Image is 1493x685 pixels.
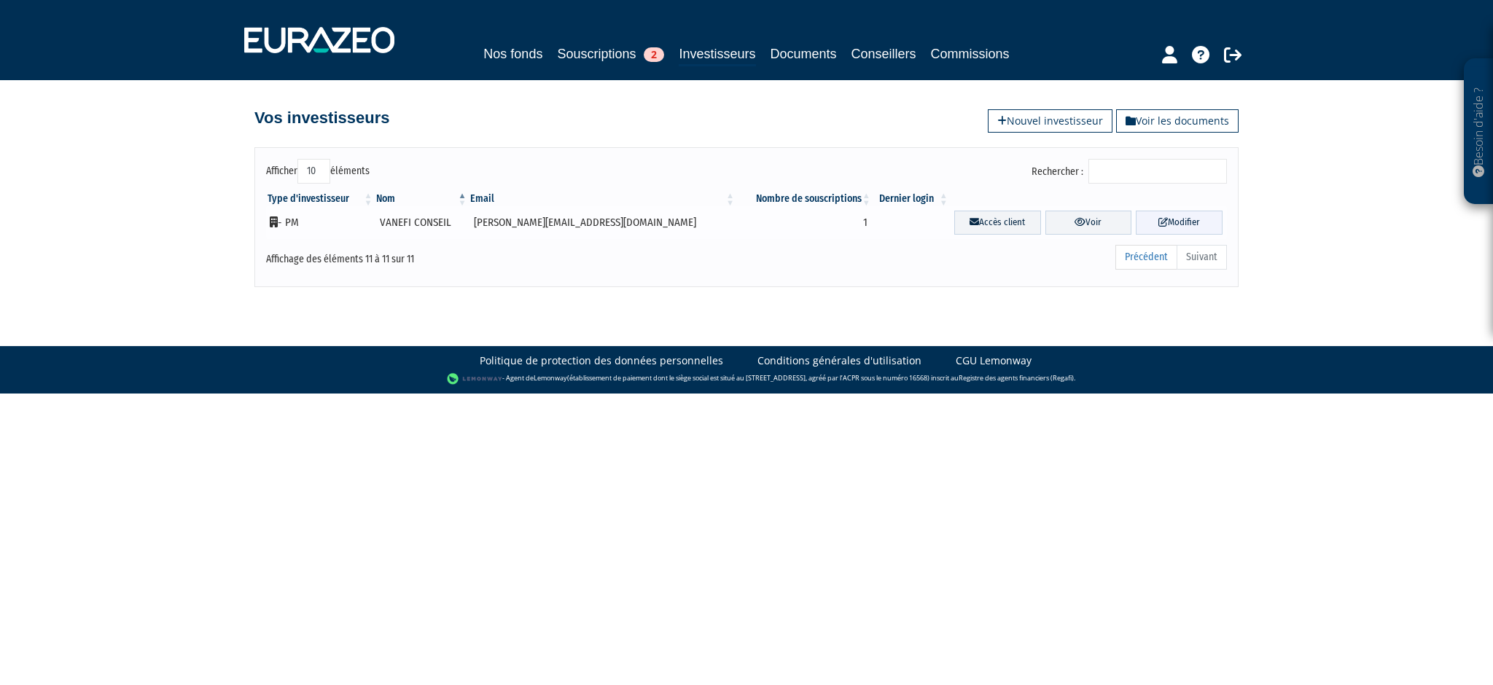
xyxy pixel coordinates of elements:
[851,44,916,64] a: Conseillers
[266,159,370,184] label: Afficher éléments
[757,353,921,368] a: Conditions générales d'utilisation
[736,192,873,206] th: Nombre de souscriptions : activer pour trier la colonne par ordre croissant
[1115,245,1177,270] a: Précédent
[375,192,469,206] th: Nom : activer pour trier la colonne par ordre d&eacute;croissant
[954,211,1041,235] a: Accès client
[469,192,737,206] th: Email : activer pour trier la colonne par ordre croissant
[1470,66,1487,197] p: Besoin d'aide ?
[679,44,755,66] a: Investisseurs
[469,206,737,239] td: [PERSON_NAME][EMAIL_ADDRESS][DOMAIN_NAME]
[950,192,1227,206] th: &nbsp;
[1045,211,1132,235] a: Voir
[1032,159,1227,184] label: Rechercher :
[483,44,542,64] a: Nos fonds
[1136,211,1223,235] a: Modifier
[1116,109,1239,133] a: Voir les documents
[931,44,1010,64] a: Commissions
[988,109,1112,133] a: Nouvel investisseur
[375,206,469,239] td: VANEFI CONSEIL
[771,44,837,64] a: Documents
[254,109,389,127] h4: Vos investisseurs
[644,47,664,62] span: 2
[266,192,375,206] th: Type d'investisseur : activer pour trier la colonne par ordre croissant
[244,27,394,53] img: 1732889491-logotype_eurazeo_blanc_rvb.png
[297,159,330,184] select: Afficheréléments
[873,192,950,206] th: Dernier login : activer pour trier la colonne par ordre croissant
[15,372,1478,386] div: - Agent de (établissement de paiement dont le siège social est situé au [STREET_ADDRESS], agréé p...
[534,373,567,383] a: Lemonway
[956,353,1032,368] a: CGU Lemonway
[557,44,664,64] a: Souscriptions2
[266,206,375,239] td: - PM
[959,373,1074,383] a: Registre des agents financiers (Regafi)
[447,372,503,386] img: logo-lemonway.png
[266,243,654,267] div: Affichage des éléments 11 à 11 sur 11
[1088,159,1227,184] input: Rechercher :
[736,206,873,239] td: 1
[480,353,723,368] a: Politique de protection des données personnelles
